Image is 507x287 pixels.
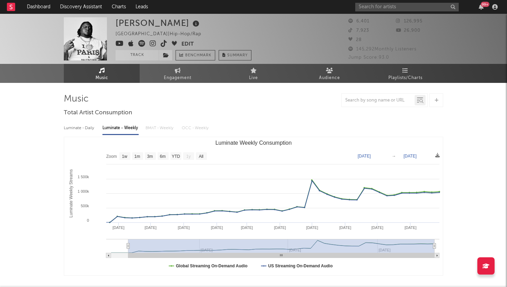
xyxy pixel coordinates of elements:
span: Music [96,74,108,82]
text: All [199,154,203,159]
input: Search for artists [355,3,459,11]
text: 1 500k [78,175,89,179]
text: [DATE] [404,154,417,159]
span: 145,292 Monthly Listeners [348,47,417,51]
span: 126,995 [396,19,423,23]
text: [DATE] [358,154,371,159]
text: 0 [87,218,89,222]
text: [DATE] [371,226,384,230]
a: Audience [291,64,367,83]
div: [GEOGRAPHIC_DATA] | Hip-Hop/Rap [116,30,209,38]
text: [DATE] [339,226,351,230]
span: 28 [348,38,362,42]
span: Live [249,74,258,82]
text: [DATE] [211,226,223,230]
text: [DATE] [405,226,417,230]
button: Summary [219,50,251,60]
a: Benchmark [176,50,215,60]
span: Summary [227,54,248,57]
span: Jump Score: 93.0 [348,55,389,60]
text: 6m [160,154,166,159]
span: Playlists/Charts [388,74,423,82]
span: 6,401 [348,19,369,23]
div: Luminate - Weekly [102,122,139,134]
div: [PERSON_NAME] [116,17,201,29]
a: Live [216,64,291,83]
text: [DATE] [306,226,318,230]
button: Track [116,50,159,60]
text: [DATE] [241,226,253,230]
a: Engagement [140,64,216,83]
text: 1 000k [78,189,89,193]
span: Total Artist Consumption [64,109,132,117]
a: Music [64,64,140,83]
button: 99+ [479,4,484,10]
text: 3m [147,154,153,159]
button: Edit [181,40,194,49]
text: 1w [122,154,128,159]
text: Global Streaming On-Demand Audio [176,264,248,268]
span: Engagement [164,74,191,82]
div: Luminate - Daily [64,122,96,134]
text: [DATE] [145,226,157,230]
div: 99 + [481,2,489,7]
text: 1y [186,154,191,159]
span: Audience [319,74,340,82]
a: Playlists/Charts [367,64,443,83]
text: US Streaming On-Demand Audio [268,264,333,268]
text: 500k [81,204,89,208]
span: 7,923 [348,28,369,33]
text: 1m [135,154,140,159]
text: [DATE] [112,226,125,230]
text: Zoom [106,154,117,159]
text: [DATE] [274,226,286,230]
span: 26,900 [396,28,420,33]
input: Search by song name or URL [342,98,415,103]
text: [DATE] [178,226,190,230]
svg: Luminate Weekly Consumption [64,137,443,275]
text: Luminate Weekly Consumption [215,140,291,146]
text: → [392,154,396,159]
text: YTD [172,154,180,159]
text: Luminate Weekly Streams [69,169,73,218]
span: Benchmark [185,51,211,60]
